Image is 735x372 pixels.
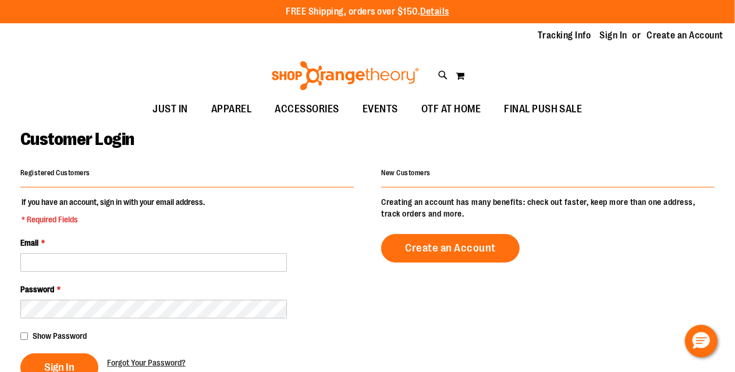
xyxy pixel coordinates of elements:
[504,96,583,122] span: FINAL PUSH SALE
[351,96,410,123] a: EVENTS
[152,96,188,122] span: JUST IN
[420,6,449,17] a: Details
[20,129,134,149] span: Customer Login
[538,29,591,42] a: Tracking Info
[286,5,449,19] p: FREE Shipping, orders over $150.
[492,96,594,123] a: FINAL PUSH SALE
[405,242,496,254] span: Create an Account
[200,96,264,123] a: APPAREL
[270,61,421,90] img: Shop Orangetheory
[211,96,252,122] span: APPAREL
[107,358,186,367] span: Forgot Your Password?
[381,196,715,219] p: Creating an account has many benefits: check out faster, keep more than one address, track orders...
[22,214,205,225] span: * Required Fields
[107,357,186,369] a: Forgot Your Password?
[141,96,200,123] a: JUST IN
[263,96,351,123] a: ACCESSORIES
[20,196,206,225] legend: If you have an account, sign in with your email address.
[381,169,431,177] strong: New Customers
[363,96,398,122] span: EVENTS
[20,169,90,177] strong: Registered Customers
[647,29,724,42] a: Create an Account
[421,96,481,122] span: OTF AT HOME
[275,96,339,122] span: ACCESSORIES
[410,96,493,123] a: OTF AT HOME
[600,29,628,42] a: Sign In
[381,234,520,263] a: Create an Account
[20,285,54,294] span: Password
[20,238,38,247] span: Email
[33,331,87,341] span: Show Password
[685,325,718,357] button: Hello, have a question? Let’s chat.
